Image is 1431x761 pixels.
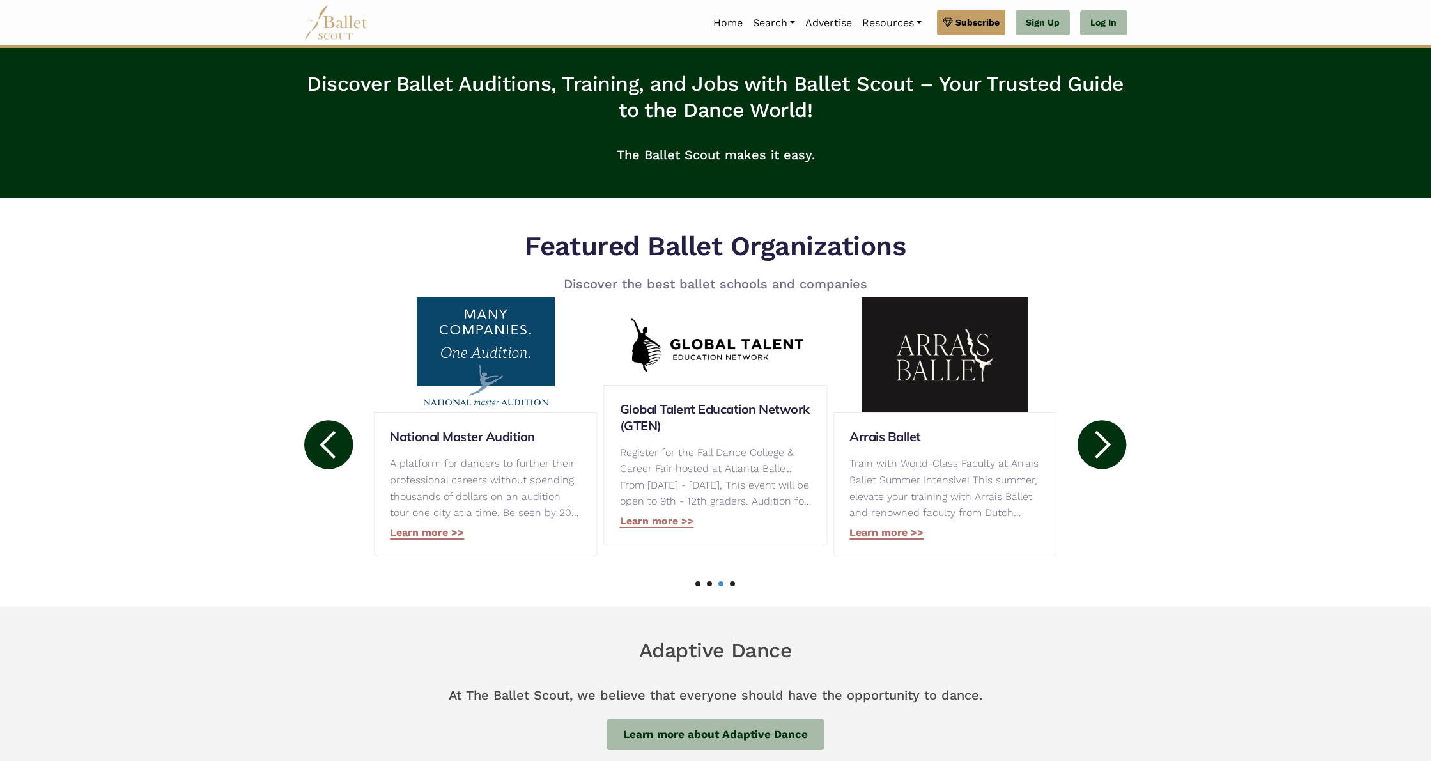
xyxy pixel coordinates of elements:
a: 3 [718,581,723,586]
a: Learn more about Adaptive Dance [607,719,824,751]
a: Subscribe [937,10,1005,35]
a: Resources [857,10,927,36]
a: Home [708,10,748,36]
p: Train with World-Class Faculty at Arrais Ballet Summer Intensive! This summer, elevate your train... [849,455,1040,521]
a: Learn more >> [849,526,924,540]
h3: Discover Ballet Auditions, Training, and Jobs with Ballet Scout – Your Trusted Guide to the Dance... [304,71,1127,124]
a: 2 [707,581,712,586]
a: Global Talent Education Network (GTEN) [620,401,811,434]
img: National Master Audition logo [374,297,597,412]
p: A platform for dancers to further their professional careers without spending thousands of dollar... [390,455,581,521]
a: Advertise [800,10,857,36]
a: Learn more >> [620,515,694,528]
p: Discover the best ballet schools and companies [515,274,917,294]
a: Arrais Ballet [849,428,1040,445]
p: Register for the Fall Dance College & Career Fair hosted at Atlanta Ballet. From [DATE] - [DATE],... [620,444,811,510]
h6: Adaptive Dance [304,638,1127,664]
h5: Featured Ballet Organizations [515,229,917,264]
a: Log In [1080,10,1127,36]
img: gem.svg [943,15,953,29]
a: National Master Audition [390,428,581,445]
a: Learn more >> [390,526,464,540]
img: Arrais Ballet logo [833,297,1056,412]
a: 1 [695,581,700,586]
p: At The Ballet Scout, we believe that everyone should have the opportunity to dance. [304,675,1127,716]
a: Sign Up [1016,10,1070,36]
a: 4 [730,581,735,586]
img: Global Talent Education Network (GTEN) logo [604,309,827,384]
span: Subscribe [955,15,1000,29]
a: Search [748,10,800,36]
p: The Ballet Scout makes it easy. [304,134,1127,175]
